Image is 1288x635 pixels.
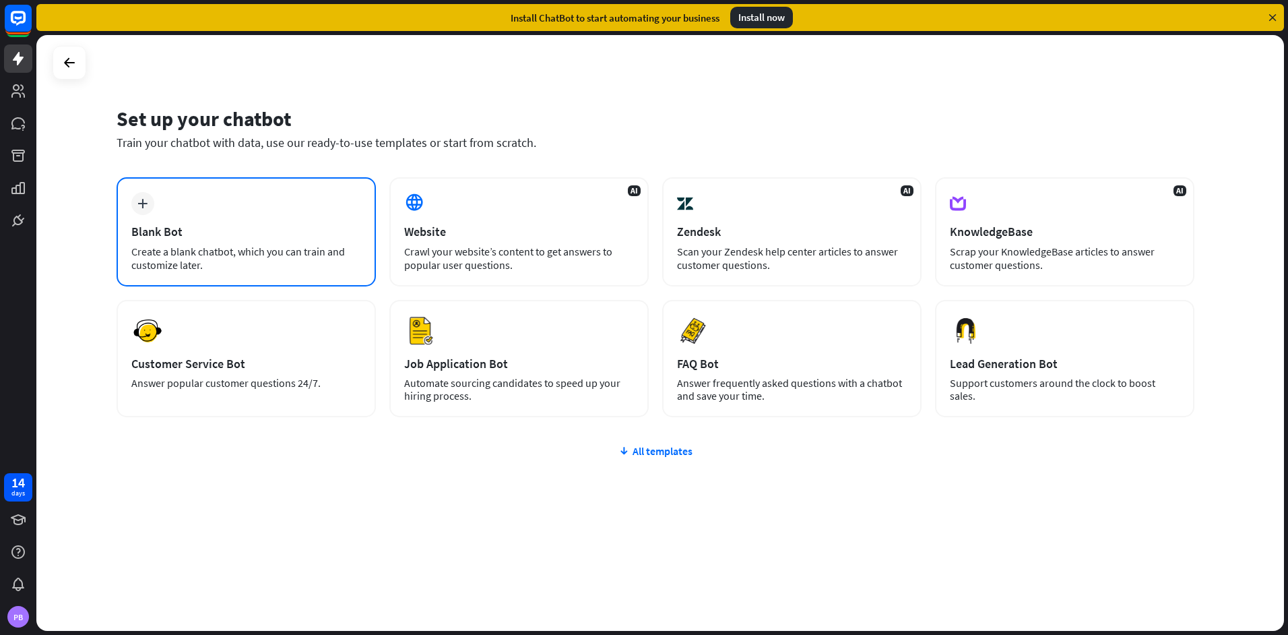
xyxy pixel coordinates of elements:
span: AI [901,185,913,196]
div: Support customers around the clock to boost sales. [950,377,1180,402]
div: Blank Bot [131,224,361,239]
div: All templates [117,444,1194,458]
div: KnowledgeBase [950,224,1180,239]
div: days [11,489,25,498]
div: Install now [730,7,793,28]
div: Create a blank chatbot, which you can train and customize later. [131,245,361,272]
span: AI [628,185,641,196]
div: Answer frequently asked questions with a chatbot and save your time. [677,377,907,402]
div: Website [404,224,634,239]
div: PB [7,606,29,628]
div: 14 [11,477,25,489]
div: Zendesk [677,224,907,239]
i: plus [137,199,148,208]
div: Scan your Zendesk help center articles to answer customer questions. [677,245,907,272]
span: AI [1173,185,1186,196]
div: Crawl your website’s content to get answers to popular user questions. [404,245,634,272]
div: Set up your chatbot [117,106,1194,131]
div: Answer popular customer questions 24/7. [131,377,361,390]
div: Job Application Bot [404,356,634,371]
div: Train your chatbot with data, use our ready-to-use templates or start from scratch. [117,135,1194,150]
div: Install ChatBot to start automating your business [511,11,719,24]
div: Automate sourcing candidates to speed up your hiring process. [404,377,634,402]
a: 14 days [4,473,32,502]
div: Lead Generation Bot [950,356,1180,371]
div: FAQ Bot [677,356,907,371]
button: Open LiveChat chat widget [11,5,51,46]
div: Scrap your KnowledgeBase articles to answer customer questions. [950,245,1180,272]
div: Customer Service Bot [131,356,361,371]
